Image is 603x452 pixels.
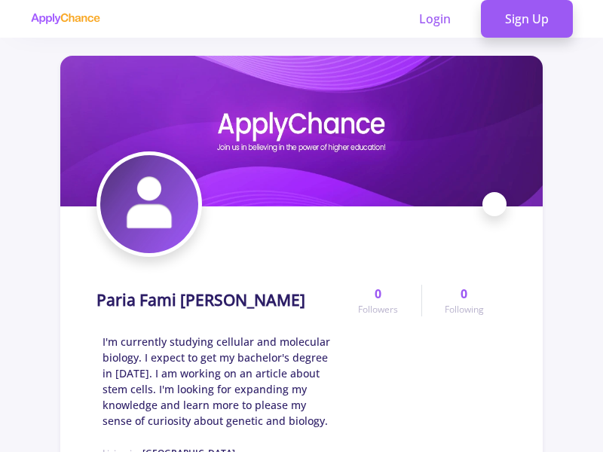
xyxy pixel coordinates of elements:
span: Following [445,303,484,316]
img: Paria Fami Tafreshi cover image [60,56,543,206]
a: 0Followers [335,285,421,316]
h1: Paria Fami [PERSON_NAME] [96,291,305,310]
img: Paria Fami Tafreshi avatar [100,155,198,253]
span: Followers [358,303,398,316]
span: 0 [375,285,381,303]
img: applychance logo text only [30,13,100,25]
span: 0 [461,285,467,303]
span: I'm currently studying cellular and molecular biology. I expect to get my bachelor's degree in [D... [103,334,335,429]
a: 0Following [421,285,507,316]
